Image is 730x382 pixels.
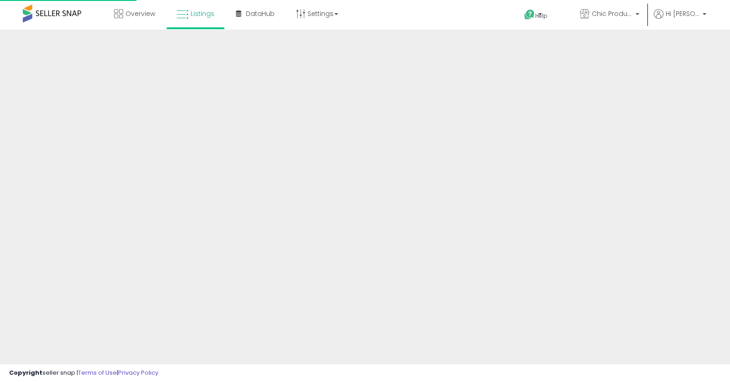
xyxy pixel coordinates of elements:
[654,9,706,30] a: Hi [PERSON_NAME]
[191,9,214,18] span: Listings
[9,368,42,377] strong: Copyright
[535,12,547,20] span: Help
[524,9,535,21] i: Get Help
[246,9,275,18] span: DataHub
[118,368,158,377] a: Privacy Policy
[666,9,700,18] span: Hi [PERSON_NAME]
[78,368,117,377] a: Terms of Use
[517,2,565,30] a: Help
[592,9,633,18] span: Chic Products, LLC
[9,369,158,377] div: seller snap | |
[125,9,155,18] span: Overview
